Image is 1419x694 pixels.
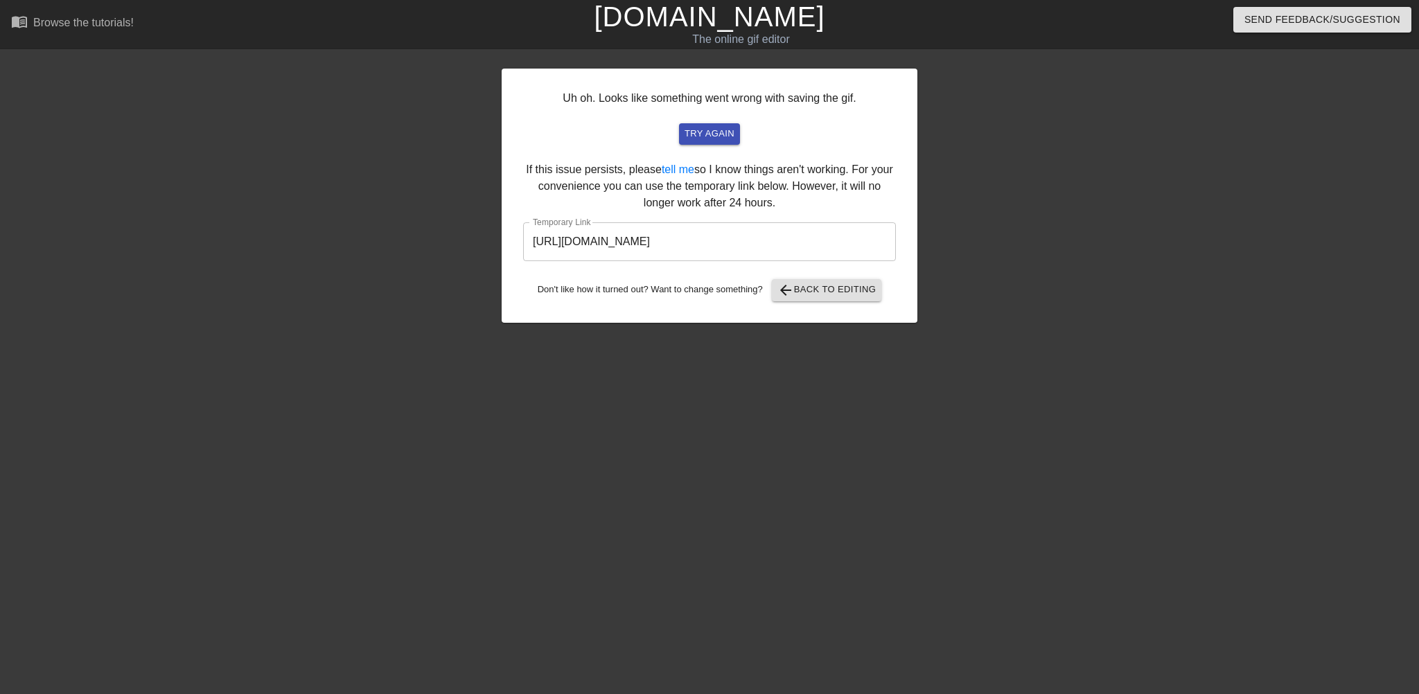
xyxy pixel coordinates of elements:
div: Don't like how it turned out? Want to change something? [523,279,896,301]
span: menu_book [11,13,28,30]
button: Send Feedback/Suggestion [1233,7,1411,33]
button: try again [679,123,740,145]
div: Browse the tutorials! [33,17,134,28]
button: Back to Editing [772,279,882,301]
a: tell me [662,163,694,175]
input: bare [523,222,896,261]
span: Send Feedback/Suggestion [1244,11,1400,28]
span: Back to Editing [777,282,876,299]
span: try again [685,126,734,142]
a: Browse the tutorials! [11,13,134,35]
div: Uh oh. Looks like something went wrong with saving the gif. If this issue persists, please so I k... [502,69,917,323]
a: [DOMAIN_NAME] [594,1,825,32]
span: arrow_back [777,282,794,299]
div: The online gif editor [480,31,1003,48]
